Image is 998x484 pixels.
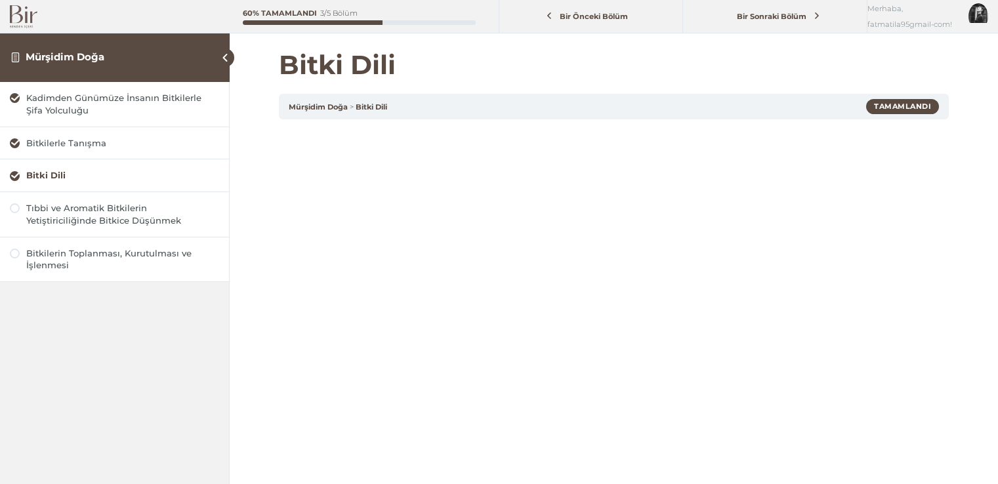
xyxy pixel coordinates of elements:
div: 60% Tamamlandı [243,10,317,17]
a: Bitki Dili [10,169,219,182]
a: Mürşidim Doğa [289,102,348,111]
a: Bir Önceki Bölüm [503,5,680,29]
span: Bir Sonraki Bölüm [730,12,814,21]
div: Bitki Dili [26,169,219,182]
span: Bir Önceki Bölüm [552,12,636,21]
a: Kadimden Günümüze İnsanın Bitkilerle Şifa Yolculuğu [10,92,219,117]
a: Bir Sonraki Bölüm [686,5,863,29]
div: Bitkilerle Tanışma [26,137,219,150]
div: Tıbbi ve Aromatik Bitkilerin Yetiştiriciliğinde Bitkice Düşünmek [26,202,219,227]
a: Mürşidim Doğa [26,50,104,63]
a: Bitki Dili [356,102,387,111]
a: Bitkilerin Toplanması, Kurutulması ve İşlenmesi [10,247,219,272]
div: 3/5 Bölüm [320,10,358,17]
span: Merhaba, fatmatila95gmail-com! [867,1,959,32]
a: Tıbbi ve Aromatik Bitkilerin Yetiştiriciliğinde Bitkice Düşünmek [10,202,219,227]
div: Tamamlandı [866,99,939,113]
a: Bitkilerle Tanışma [10,137,219,150]
h1: Bitki Dili [279,49,949,81]
img: Bir Logo [10,5,37,28]
div: Kadimden Günümüze İnsanın Bitkilerle Şifa Yolculuğu [26,92,219,117]
div: Bitkilerin Toplanması, Kurutulması ve İşlenmesi [26,247,219,272]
